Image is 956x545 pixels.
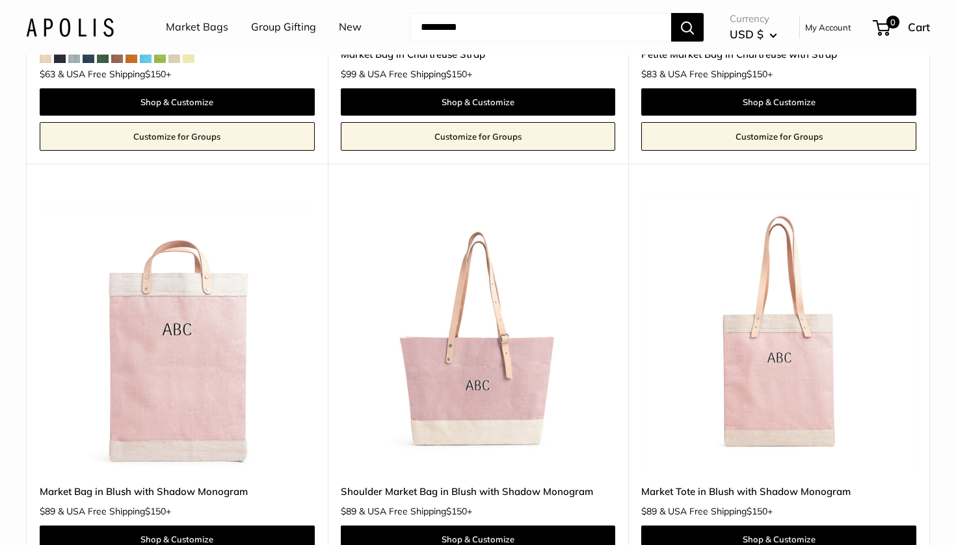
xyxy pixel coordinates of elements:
[40,196,315,471] img: Market Bag in Blush with Shadow Monogram
[145,68,166,80] span: $150
[26,18,114,36] img: Apolis
[641,505,657,517] span: $89
[730,24,777,45] button: USD $
[341,68,356,80] span: $99
[874,17,930,38] a: 0 Cart
[40,68,55,80] span: $63
[886,16,899,29] span: 0
[166,18,228,37] a: Market Bags
[805,19,851,35] a: My Account
[40,196,315,471] a: Market Bag in Blush with Shadow MonogramMarket Bag in Blush with Shadow Monogram
[446,68,467,80] span: $150
[339,18,362,37] a: New
[341,484,616,499] a: Shoulder Market Bag in Blush with Shadow Monogram
[359,70,472,79] span: & USA Free Shipping +
[659,507,773,516] span: & USA Free Shipping +
[908,20,930,34] span: Cart
[641,122,916,151] a: Customize for Groups
[641,196,916,471] a: Market Tote in Blush with Shadow MonogramMarket Tote in Blush with Shadow Monogram
[40,484,315,499] a: Market Bag in Blush with Shadow Monogram
[10,496,139,535] iframe: Sign Up via Text for Offers
[359,507,472,516] span: & USA Free Shipping +
[251,18,316,37] a: Group Gifting
[40,88,315,116] a: Shop & Customize
[341,88,616,116] a: Shop & Customize
[341,122,616,151] a: Customize for Groups
[747,505,767,517] span: $150
[747,68,767,80] span: $150
[341,505,356,517] span: $89
[641,68,657,80] span: $83
[341,196,616,471] a: Shoulder Market Bag in Blush with Shadow MonogramShoulder Market Bag in Blush with Shadow Monogram
[58,70,171,79] span: & USA Free Shipping +
[341,196,616,471] img: Shoulder Market Bag in Blush with Shadow Monogram
[730,10,777,28] span: Currency
[730,27,763,41] span: USD $
[410,13,671,42] input: Search...
[641,484,916,499] a: Market Tote in Blush with Shadow Monogram
[671,13,704,42] button: Search
[641,196,916,471] img: Market Tote in Blush with Shadow Monogram
[641,88,916,116] a: Shop & Customize
[659,70,773,79] span: & USA Free Shipping +
[145,505,166,517] span: $150
[40,122,315,151] a: Customize for Groups
[446,505,467,517] span: $150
